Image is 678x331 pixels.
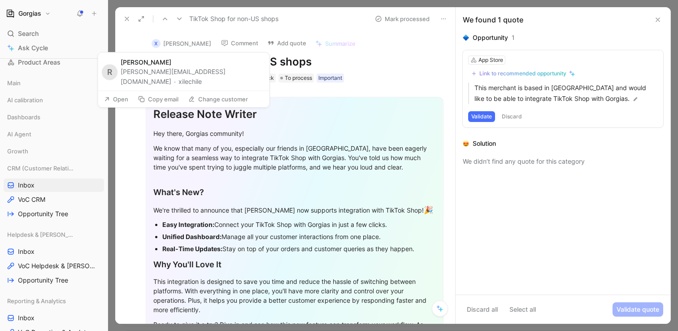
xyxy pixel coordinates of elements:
[499,111,525,122] button: Discard
[18,181,35,190] span: Inbox
[4,245,104,258] a: Inbox
[7,130,31,139] span: AI Agent
[174,78,176,86] div: ·
[4,93,104,107] div: AI calibration
[162,221,214,228] strong: Easy Integration:
[505,302,540,317] button: Select all
[18,276,68,285] span: Opportunity Tree
[478,56,503,65] div: App Store
[371,13,434,25] button: Mark processed
[4,311,104,325] a: Inbox
[217,37,262,49] button: Comment
[4,76,104,90] div: Main
[148,37,215,50] button: x[PERSON_NAME]
[18,58,61,67] span: Product Areas
[162,220,436,229] div: Connect your TikTok Shop with Gorgias in just a few clicks.
[7,164,75,173] span: CRM (Customer Relationship Management)
[7,96,43,105] span: AI calibration
[18,195,45,204] span: VoC CRM
[479,70,566,77] div: Link to recommended opportunity
[474,83,658,104] p: This merchant is based in [GEOGRAPHIC_DATA] and would like to be able to integrate TikTok Shop wi...
[4,161,104,175] div: CRM (Customer Relationship Management)
[632,96,639,102] img: pen.svg
[178,76,202,87] button: xilechile
[4,144,104,158] div: Growth
[4,56,104,69] a: Product Areas
[278,74,314,83] div: To process
[121,67,264,87] div: [PERSON_NAME][EMAIL_ADDRESS][DOMAIN_NAME]
[473,138,496,149] div: Solution
[4,228,104,241] div: Helpdesk & [PERSON_NAME], Rules, and Views
[7,296,66,305] span: Reporting & Analytics
[4,93,104,109] div: AI calibration
[134,93,183,105] button: Copy email
[285,74,312,83] span: To process
[463,156,663,167] div: We didn’t find any quote for this category
[4,259,104,273] a: VoC Helpdesk & [PERSON_NAME], Rules, and Views
[18,9,41,17] h1: Gorgias
[4,144,104,161] div: Growth
[18,28,39,39] span: Search
[4,161,104,221] div: CRM (Customer Relationship Management)InboxVoC CRMOpportunity Tree
[189,13,278,24] span: TikTok Shop for non-US shops
[18,43,48,53] span: Ask Cycle
[263,37,310,49] button: Add quote
[7,113,40,122] span: Dashboards
[4,76,104,92] div: Main
[7,230,76,239] span: Helpdesk & [PERSON_NAME], Rules, and Views
[463,35,469,41] img: 🔷
[18,209,68,218] span: Opportunity Tree
[153,144,436,172] div: We know that many of you, especially our friends in [GEOGRAPHIC_DATA], have been eagerly waiting ...
[4,7,53,20] button: GorgiasGorgias
[613,302,663,317] button: Validate quote
[4,41,104,55] a: Ask Cycle
[7,147,28,156] span: Growth
[18,314,35,322] span: Inbox
[4,193,104,206] a: VoC CRM
[4,228,104,287] div: Helpdesk & [PERSON_NAME], Rules, and ViewsInboxVoC Helpdesk & [PERSON_NAME], Rules, and ViewsOppo...
[4,207,104,221] a: Opportunity Tree
[153,205,436,216] div: We're thrilled to announce that [PERSON_NAME] now supports integration with TikTok Shop!
[162,245,222,253] strong: Real-Time Updates:
[473,32,508,43] div: Opportunity
[6,9,15,18] img: Gorgias
[100,93,132,105] button: Open
[162,244,436,253] div: Stay on top of your orders and customer queries as they happen.
[325,39,356,48] span: Summarize
[152,39,161,48] div: x
[184,93,252,105] button: Change customer
[121,58,264,66] div: [PERSON_NAME]
[18,261,96,270] span: VoC Helpdesk & [PERSON_NAME], Rules, and Views
[4,274,104,287] a: Opportunity Tree
[463,14,523,25] div: We found 1 quote
[162,233,222,240] strong: Unified Dashboard:
[153,129,436,138] div: Hey there, Gorgias community!
[4,294,104,308] div: Reporting & Analytics
[311,37,360,50] button: Summarize
[162,232,436,241] div: Manage all your customer interactions from one place.
[151,55,438,69] h1: TikTok Shop for non-US shops
[318,74,342,83] div: Important
[463,302,502,317] button: Discard all
[468,68,578,79] button: Link to recommended opportunity
[468,111,495,122] button: Validate
[7,78,21,87] span: Main
[4,127,104,141] div: AI Agent
[153,258,436,270] div: Why You'll Love It
[4,179,104,192] a: Inbox
[4,127,104,144] div: AI Agent
[4,27,104,40] div: Search
[512,32,515,43] div: 1
[424,205,433,214] span: 🎉
[463,140,469,147] img: 😍
[153,277,436,314] div: This integration is designed to save you time and reduce the hassle of switching between platform...
[153,106,436,122] div: Release Note Writer
[153,186,436,198] div: What's New?
[4,110,104,126] div: Dashboards
[4,110,104,124] div: Dashboards
[102,65,117,80] div: R
[18,247,35,256] span: Inbox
